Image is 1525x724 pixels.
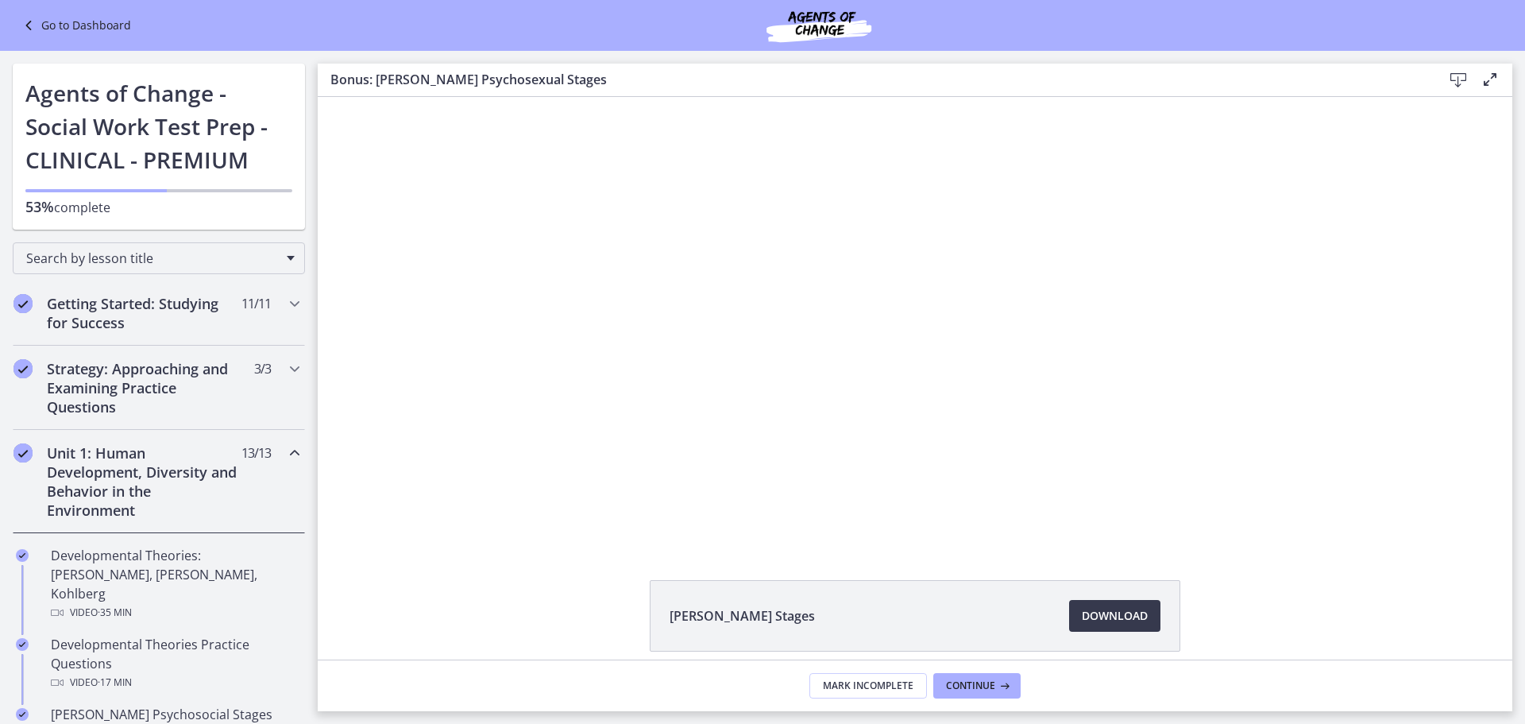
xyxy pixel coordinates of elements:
img: Agents of Change [724,6,914,45]
div: Developmental Theories: [PERSON_NAME], [PERSON_NAME], Kohlberg [51,546,299,622]
div: Developmental Theories Practice Questions [51,635,299,692]
span: Continue [946,679,995,692]
i: Completed [16,708,29,721]
h1: Agents of Change - Social Work Test Prep - CLINICAL - PREMIUM [25,76,292,176]
span: 3 / 3 [254,359,271,378]
p: complete [25,197,292,217]
span: Mark Incomplete [823,679,913,692]
div: Video [51,603,299,622]
h2: Getting Started: Studying for Success [47,294,241,332]
span: · 17 min [98,673,132,692]
button: Continue [933,673,1021,699]
i: Completed [16,638,29,651]
h3: Bonus: [PERSON_NAME] Psychosexual Stages [330,70,1417,89]
i: Completed [14,294,33,313]
div: Video [51,673,299,692]
span: 11 / 11 [241,294,271,313]
a: Go to Dashboard [19,16,131,35]
span: Download [1082,606,1148,625]
i: Completed [16,549,29,562]
span: 53% [25,197,54,216]
h2: Strategy: Approaching and Examining Practice Questions [47,359,241,416]
i: Completed [14,359,33,378]
span: [PERSON_NAME] Stages [670,606,815,625]
button: Mark Incomplete [809,673,927,699]
div: Search by lesson title [13,242,305,274]
a: Download [1069,600,1160,632]
span: · 35 min [98,603,132,622]
h2: Unit 1: Human Development, Diversity and Behavior in the Environment [47,443,241,520]
iframe: Video Lesson [318,97,1512,544]
span: 13 / 13 [241,443,271,463]
span: Search by lesson title [26,250,279,267]
i: Completed [14,443,33,463]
